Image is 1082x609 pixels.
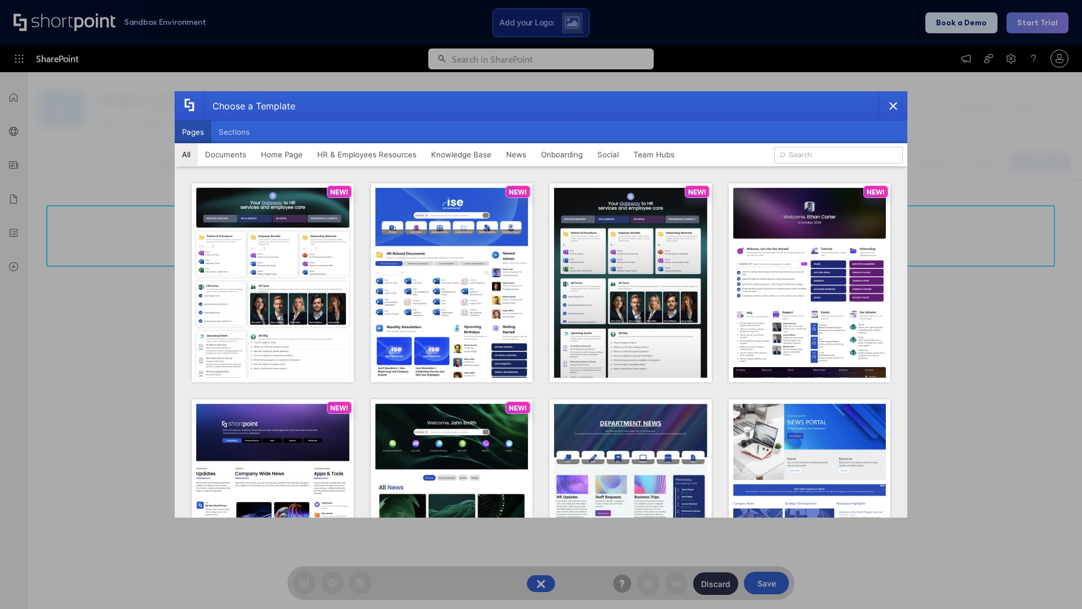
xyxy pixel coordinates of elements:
button: HR & Employees Resources [310,143,424,166]
button: Documents [198,143,254,166]
button: Home Page [254,143,310,166]
p: NEW! [688,188,706,196]
button: Onboarding [534,143,590,166]
input: Search [774,147,903,164]
p: NEW! [509,188,527,196]
button: Sections [211,121,257,143]
iframe: Chat Widget [1026,555,1082,609]
p: NEW! [867,188,885,196]
button: All [175,143,198,166]
div: template selector [175,91,907,518]
button: Knowledge Base [424,143,499,166]
p: NEW! [330,188,348,196]
button: Team Hubs [626,143,682,166]
button: Social [590,143,626,166]
p: NEW! [330,404,348,412]
button: News [499,143,534,166]
button: Pages [175,121,211,143]
p: NEW! [509,404,527,412]
div: Choose a Template [203,92,295,120]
